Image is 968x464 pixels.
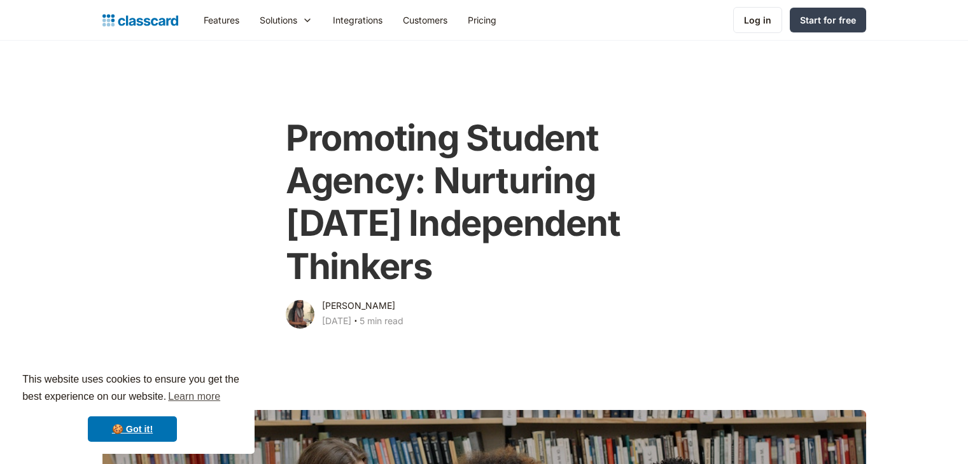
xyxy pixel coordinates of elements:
span: This website uses cookies to ensure you get the best experience on our website. [22,372,242,406]
a: Features [193,6,249,34]
div: [PERSON_NAME] [322,298,395,313]
div: cookieconsent [10,360,255,454]
a: Log in [733,7,782,33]
div: 5 min read [360,313,403,329]
a: Pricing [458,6,507,34]
a: home [102,11,178,29]
h1: Promoting Student Agency: Nurturing [DATE] Independent Thinkers [286,117,682,288]
a: learn more about cookies [166,387,222,406]
div: Log in [744,13,771,27]
a: Integrations [323,6,393,34]
div: Solutions [249,6,323,34]
div: ‧ [351,313,360,331]
div: [DATE] [322,313,351,329]
div: Solutions [260,13,297,27]
a: dismiss cookie message [88,416,177,442]
div: Start for free [800,13,856,27]
a: Customers [393,6,458,34]
a: Start for free [790,8,866,32]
